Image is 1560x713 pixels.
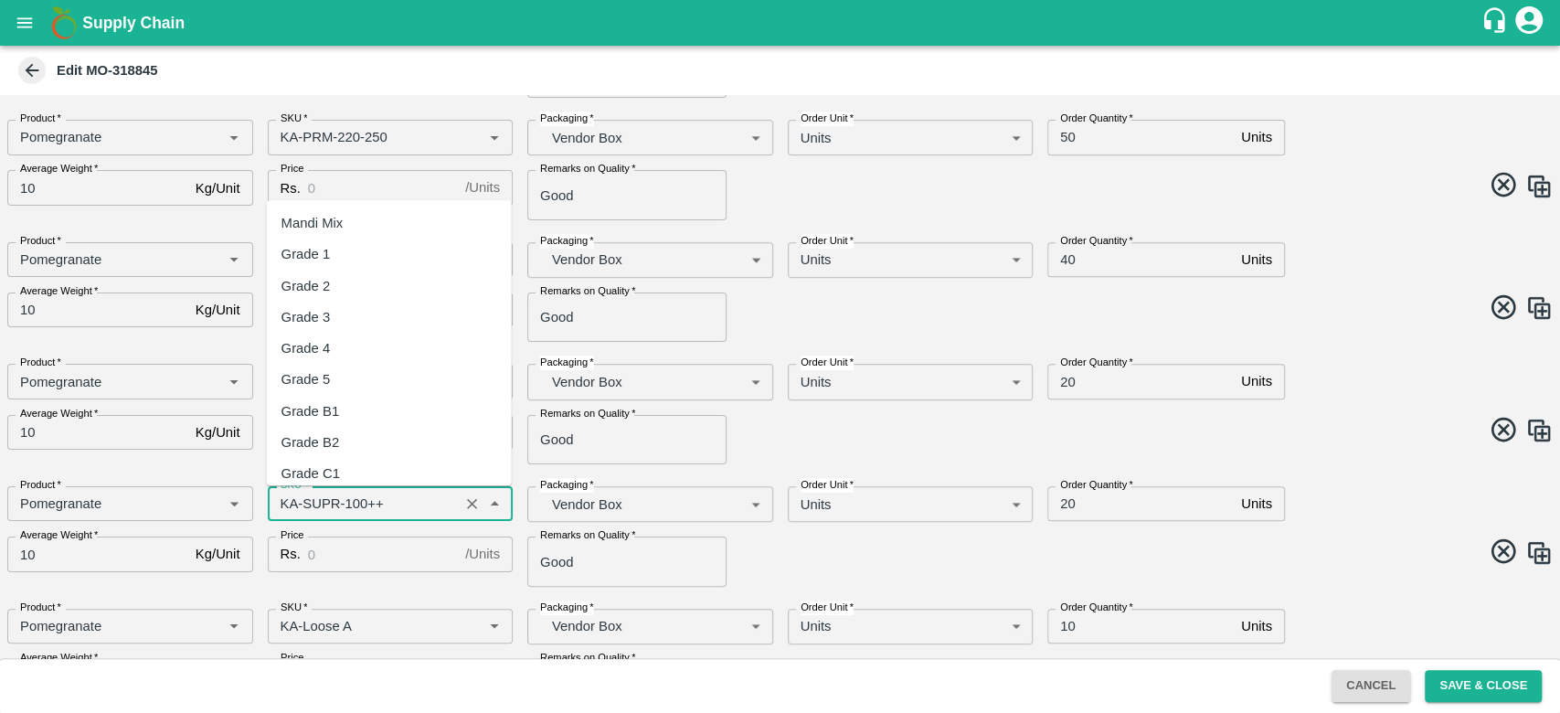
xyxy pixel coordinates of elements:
input: 0 [1047,120,1234,154]
p: Units [801,495,832,515]
label: Remarks on Quality [540,528,635,543]
label: Order Quantity [1060,356,1133,370]
label: Order Unit [801,112,854,126]
div: Grade B1 [281,401,340,421]
label: Remarks on Quality [540,162,635,176]
button: Open [222,614,246,638]
div: Grade 2 [281,276,331,296]
label: Order Quantity [1060,478,1133,493]
p: Rs. [281,178,301,198]
label: Average Weight [20,162,98,176]
div: account of current user [1512,4,1545,42]
img: CloneIcon [1525,294,1553,322]
label: Remarks on Quality [540,407,635,421]
img: CloneIcon [1525,173,1553,200]
div: Grade 3 [281,307,331,327]
label: SKU [281,112,307,126]
div: Grade 4 [281,338,331,358]
button: open drawer [4,2,46,44]
p: Vendor Box [552,372,744,392]
button: Save & Close [1425,670,1542,702]
label: Order Quantity [1060,234,1133,249]
label: Product [20,234,61,249]
p: Vendor Box [552,128,744,148]
p: Vendor Box [552,495,744,515]
input: 0 [7,170,188,205]
p: Units [801,372,832,392]
div: Grade 1 [281,244,331,264]
label: SKU [281,601,307,615]
label: Packaging [540,356,594,370]
p: Units [801,128,832,148]
button: Open [483,125,506,149]
p: Units [1241,127,1272,147]
p: Units [1241,494,1272,514]
div: Grade B2 [281,432,340,452]
label: Product [20,601,61,615]
label: Order Unit [801,601,854,615]
label: Order Quantity [1060,112,1133,126]
p: Units [801,616,832,636]
label: Product [20,112,61,126]
button: Open [222,492,246,516]
input: 0 [7,415,188,450]
input: 0 [1047,486,1234,521]
label: Packaging [540,601,594,615]
label: Order Unit [801,356,854,370]
label: Average Weight [20,528,98,543]
div: customer-support [1480,6,1512,39]
input: 0 [308,537,458,571]
label: Price [281,528,303,543]
p: Units [1241,616,1272,636]
label: Average Weight [20,284,98,299]
label: Product [20,356,61,370]
input: 0 [308,170,458,205]
label: Remarks on Quality [540,284,635,299]
label: Packaging [540,478,594,493]
label: Packaging [540,112,594,126]
div: Grade C1 [281,463,340,484]
p: Units [801,250,832,270]
button: Open [222,369,246,393]
p: Vendor Box [552,616,744,636]
p: Vendor Box [552,250,744,270]
input: 0 [7,537,188,571]
label: Price [281,651,303,665]
label: Order Quantity [1060,601,1133,615]
button: Clear [460,492,484,516]
label: Order Unit [801,478,854,493]
p: Rs. [281,544,301,564]
button: Open [222,248,246,271]
p: Units [1241,250,1272,270]
b: Supply Chain [82,14,185,32]
input: 0 [1047,242,1234,277]
img: CloneIcon [1525,539,1553,567]
label: Packaging [540,234,594,249]
div: Mandi Mix [281,213,344,233]
img: logo [46,5,82,41]
label: Remarks on Quality [540,651,635,665]
label: Product [20,478,61,493]
p: Kg/Unit [196,422,240,442]
label: Average Weight [20,407,98,421]
a: Supply Chain [82,10,1480,36]
button: Open [483,614,506,638]
input: 0 [1047,364,1234,399]
label: Price [281,162,303,176]
label: Average Weight [20,651,98,665]
button: Cancel [1332,670,1410,702]
p: Kg/Unit [196,300,240,320]
p: Kg/Unit [196,544,240,564]
img: CloneIcon [1525,417,1553,444]
label: Order Unit [801,234,854,249]
input: 0 [7,293,188,327]
button: Open [222,125,246,149]
b: Edit MO-318845 [57,63,158,78]
div: Grade 5 [281,370,331,390]
p: Kg/Unit [196,178,240,198]
button: Close [483,492,506,516]
input: 0 [1047,609,1234,644]
p: Units [1241,371,1272,391]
